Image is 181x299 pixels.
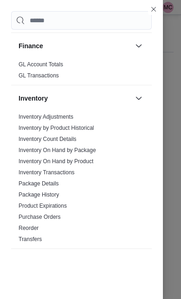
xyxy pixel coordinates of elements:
[19,61,63,68] a: GL Account Totals
[19,94,131,103] button: Inventory
[133,93,144,104] button: Inventory
[19,191,59,198] a: Package History
[11,59,152,85] div: Finance
[19,203,67,209] a: Product Expirations
[19,114,73,120] a: Inventory Adjustments
[19,125,94,131] a: Inventory by Product Historical
[19,41,43,51] h3: Finance
[19,214,61,220] a: Purchase Orders
[19,236,42,242] a: Transfers
[19,136,77,142] a: Inventory Count Details
[19,94,48,103] h3: Inventory
[19,147,96,153] a: Inventory On Hand by Package
[19,158,93,165] a: Inventory On Hand by Product
[19,169,75,176] a: Inventory Transactions
[19,41,131,51] button: Finance
[133,40,144,51] button: Finance
[19,72,59,79] a: GL Transactions
[19,180,59,187] a: Package Details
[11,111,152,248] div: Inventory
[148,4,159,15] button: Close this dialog
[19,225,39,231] a: Reorder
